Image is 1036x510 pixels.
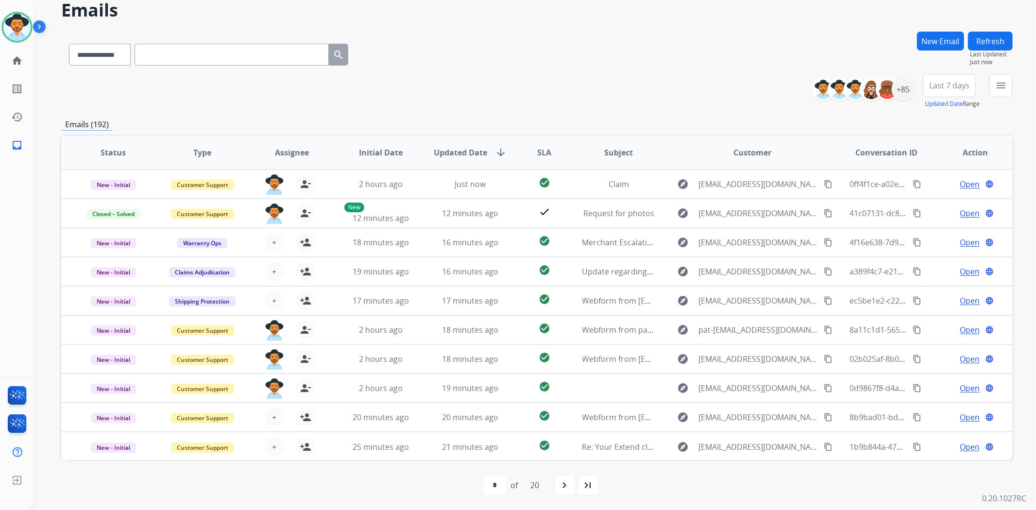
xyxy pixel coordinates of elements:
mat-icon: explore [677,237,689,248]
mat-icon: check_circle [539,440,550,451]
span: 20 minutes ago [353,412,409,423]
mat-icon: content_copy [913,238,921,247]
div: of [511,479,518,491]
mat-icon: check [539,206,550,218]
span: 20 minutes ago [442,412,498,423]
span: 0ff4f1ce-a02e-4b24-a107-2de02879da51 [850,179,995,189]
span: + [272,237,276,248]
mat-icon: content_copy [824,209,832,218]
span: New - Initial [91,238,136,248]
mat-icon: last_page [582,479,594,491]
span: Open [960,411,980,423]
span: a389f4c7-e212-449a-a0f5-859e91f84aff [850,266,990,277]
mat-icon: person_add [300,411,311,423]
mat-icon: language [985,296,994,305]
mat-icon: content_copy [824,238,832,247]
span: Open [960,295,980,306]
mat-icon: check_circle [539,381,550,392]
mat-icon: content_copy [824,267,832,276]
span: + [272,295,276,306]
span: [EMAIL_ADDRESS][DOMAIN_NAME] [698,441,818,453]
mat-icon: check_circle [539,264,550,276]
mat-icon: person_add [300,266,311,277]
span: New - Initial [91,296,136,306]
img: agent-avatar [265,378,284,399]
mat-icon: person_remove [300,178,311,190]
button: + [265,408,284,427]
span: 2 hours ago [359,179,403,189]
span: Open [960,324,980,336]
mat-icon: content_copy [913,325,921,334]
mat-icon: explore [677,207,689,219]
button: + [265,233,284,252]
span: Customer Support [171,442,234,453]
span: 8a11c1d1-565e-45d3-9c30-b619d6740c56 [850,324,1000,335]
span: Warranty Ops [177,238,227,248]
span: 25 minutes ago [353,442,409,452]
mat-icon: menu [995,80,1007,91]
mat-icon: language [985,180,994,188]
span: Open [960,353,980,365]
mat-icon: person_add [300,441,311,453]
span: 17 minutes ago [442,295,498,306]
span: 0d9867f8-d4ad-4d4f-b4b7-5d8f3aa9fe11 [850,383,995,393]
mat-icon: check_circle [539,323,550,334]
span: New - Initial [91,325,136,336]
span: Last 7 days [929,84,969,87]
mat-icon: content_copy [913,413,921,422]
mat-icon: content_copy [824,296,832,305]
span: New - Initial [91,442,136,453]
span: [EMAIL_ADDRESS][DOMAIN_NAME] [698,382,818,394]
span: Open [960,237,980,248]
span: Claims Adjudication [169,267,236,277]
span: 41c07131-dc8b-4d0c-a289-b47a4d56eb94 [850,208,1001,219]
span: [EMAIL_ADDRESS][DOMAIN_NAME] [698,178,818,190]
mat-icon: language [985,267,994,276]
span: 17 minutes ago [353,295,409,306]
mat-icon: navigate_next [559,479,571,491]
mat-icon: person_remove [300,382,311,394]
span: Open [960,382,980,394]
span: Customer [733,147,771,158]
span: pat-[EMAIL_ADDRESS][DOMAIN_NAME] [698,324,818,336]
mat-icon: check_circle [539,293,550,305]
span: Initial Date [359,147,403,158]
span: Conversation ID [855,147,917,158]
mat-icon: content_copy [824,384,832,392]
mat-icon: person_add [300,295,311,306]
span: Updated Date [434,147,487,158]
span: Customer Support [171,413,234,423]
span: ec5be1e2-c222-4669-aa10-e197a68afdf8 [850,295,996,306]
span: [EMAIL_ADDRESS][DOMAIN_NAME] [698,411,818,423]
mat-icon: explore [677,382,689,394]
p: 0.20.1027RC [982,493,1026,504]
span: Last Updated: [970,51,1013,58]
span: 02b025af-8b0b-4f18-841c-42fcfbb82674 [850,354,993,364]
span: Open [960,178,980,190]
span: 16 minutes ago [442,266,498,277]
img: agent-avatar [265,320,284,340]
mat-icon: home [11,55,23,67]
div: 20 [523,476,547,495]
span: 19 minutes ago [442,383,498,393]
span: Shipping Protection [169,296,236,306]
mat-icon: content_copy [913,355,921,363]
h2: Emails [61,0,1013,20]
span: 2 hours ago [359,354,403,364]
span: 2 hours ago [359,324,403,335]
mat-icon: content_copy [824,325,832,334]
img: agent-avatar [265,204,284,224]
span: Open [960,207,980,219]
mat-icon: content_copy [824,442,832,451]
p: New [344,203,364,212]
mat-icon: check_circle [539,235,550,247]
span: Merchant Escalation Notification for Request 659528 [582,237,775,248]
span: Customer Support [171,355,234,365]
img: avatar [3,14,31,41]
mat-icon: explore [677,353,689,365]
span: 4f16e638-7d9e-4375-a683-5738e2bee16a [850,237,999,248]
button: Refresh [968,32,1013,51]
mat-icon: language [985,384,994,392]
span: + [272,266,276,277]
mat-icon: language [985,413,994,422]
